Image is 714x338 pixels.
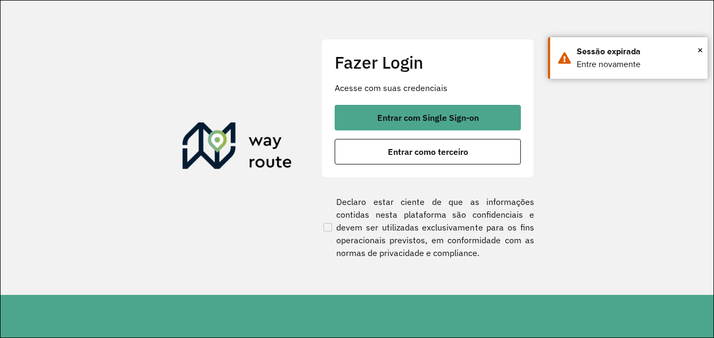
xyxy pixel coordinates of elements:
[335,139,521,164] button: button
[182,122,292,174] img: Roteirizador AmbevTech
[377,113,479,122] span: Entrar com Single Sign-on
[698,42,703,58] button: Close
[335,81,521,94] p: Acesse com suas credenciais
[577,58,700,71] div: Entre novamente
[335,52,521,72] h2: Fazer Login
[388,147,468,156] span: Entrar como terceiro
[698,42,703,58] span: ×
[577,45,700,58] div: Sessão expirada
[335,105,521,130] button: button
[321,195,534,259] label: Declaro estar ciente de que as informações contidas nesta plataforma são confidenciais e devem se...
